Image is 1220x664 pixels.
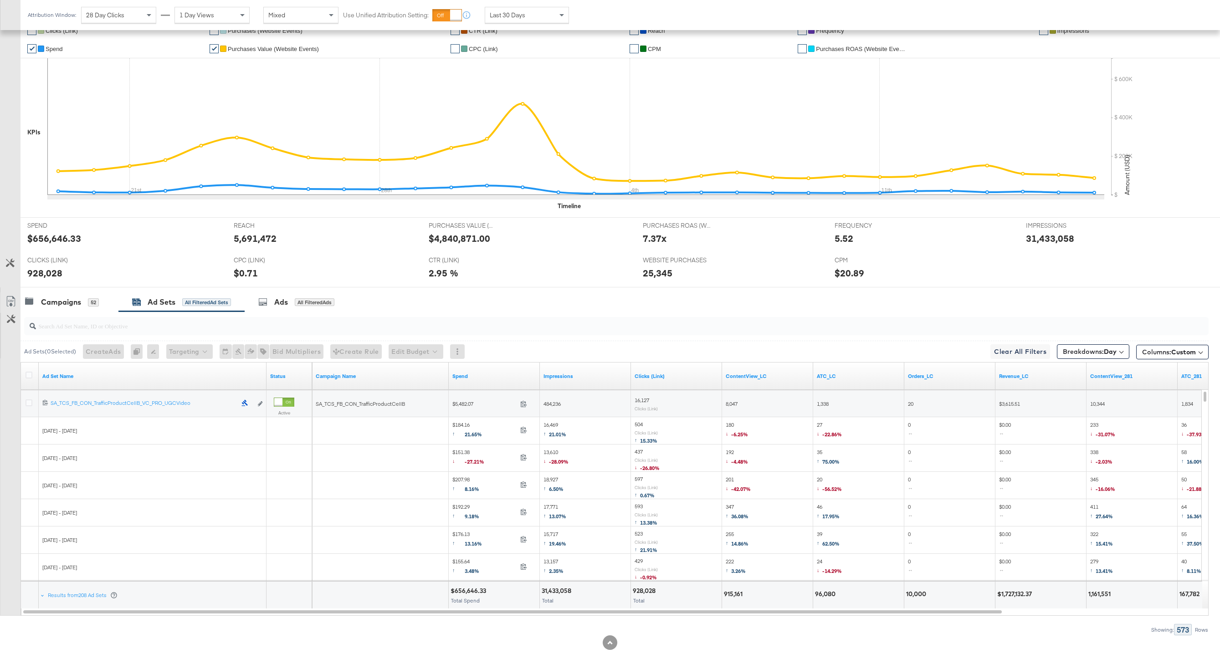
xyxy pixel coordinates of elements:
span: ↑ [817,512,822,519]
span: ↓ [817,430,822,437]
span: ↑ [1181,512,1187,519]
span: 17.95% [822,513,840,520]
a: ✔ [451,44,460,53]
span: 37.50% [1187,540,1204,547]
span: 279 [1090,558,1113,577]
span: ↓ [635,464,640,470]
div: Rows [1194,627,1209,633]
span: $5,482.07 [452,400,517,407]
span: 24 [817,558,842,577]
div: 928,028 [27,266,62,280]
span: SA_TCS_FB_CON_TrafficProductCellB [316,400,405,407]
sub: Clicks (Link) [635,512,658,517]
span: -27.21% [465,458,491,465]
span: CPM [835,256,903,265]
span: FREQUENCY [835,221,903,230]
sub: Clicks (Link) [635,457,658,463]
span: CTR (LINK) [429,256,497,265]
span: ↑ [543,485,549,491]
span: ↑ [452,485,465,491]
span: ↑ [543,567,549,573]
span: ↔ [999,430,1007,437]
span: ↑ [452,512,465,519]
span: Spend [46,46,63,52]
button: Columns:Custom [1136,345,1209,359]
span: $155.64 [452,558,517,577]
span: ↑ [726,512,731,519]
div: SA_TCS_FB_CON_TrafficProductCellB_VC_PRO_UGCVideo [51,399,236,407]
span: -4.48% [731,458,748,465]
div: $656,646.33 [451,587,489,595]
span: 13.07% [549,513,566,520]
span: 15.33% [640,437,657,444]
span: 255 [726,531,748,549]
span: ↓ [1090,430,1096,437]
span: ↑ [452,539,465,546]
span: Breakdowns: [1063,347,1117,356]
span: 0 [908,476,916,495]
div: Timeline [558,202,581,210]
span: Purchases Value (Website Events) [228,46,319,52]
div: Results from 208 Ad Sets [48,592,118,599]
span: REACH [234,221,302,230]
span: 17,771 [543,503,566,522]
span: ↓ [1181,485,1187,491]
a: The number of times your ad was served. On mobile apps an ad is counted as served the first time ... [543,373,627,380]
span: 201 [726,476,751,495]
span: ↑ [1181,567,1187,573]
span: ↔ [908,512,916,519]
span: 75.00% [822,458,840,465]
div: 573 [1174,624,1192,635]
span: 13,157 [543,558,564,577]
div: 25,345 [643,266,672,280]
button: Breakdowns:Day [1057,344,1129,359]
div: $0.71 [234,266,258,280]
span: ↑ [1090,512,1096,519]
span: -37.93% [1187,431,1206,438]
div: 5,691,472 [234,232,277,245]
a: SA_TCS_FB_CON_TrafficProductCellB_VC_PRO_UGCVideo [51,399,236,409]
span: ↔ [908,539,916,546]
a: Your campaign name. [316,373,445,380]
a: Your Ad Set name. [42,373,263,380]
sub: Clicks (Link) [635,430,658,435]
span: ↔ [908,485,916,491]
span: ↑ [635,491,640,498]
span: SPEND [27,221,96,230]
span: ↓ [1181,430,1187,437]
span: $151.38 [452,449,517,467]
span: ↔ [999,539,1007,546]
span: [DATE] - [DATE] [42,455,77,461]
span: -2.03% [1096,458,1112,465]
span: 55 [1181,531,1204,549]
span: ↓ [726,457,731,464]
span: 64 [1181,503,1204,522]
span: ↑ [635,546,640,552]
span: 28 Day Clicks [86,11,124,19]
span: 429 [635,557,643,564]
div: 31,433,058 [542,587,574,595]
div: KPIs [27,128,41,137]
sub: Clicks (Link) [635,539,658,545]
span: ↔ [908,457,916,464]
a: ✔ [798,44,807,53]
a: ContentView_281 [1090,373,1174,380]
span: 13.16% [465,540,489,547]
span: Mixed [268,11,285,19]
span: 36.08% [731,513,748,520]
span: ↓ [1090,457,1096,464]
span: 15.41% [1096,540,1113,547]
span: 597 [635,475,643,482]
span: ↓ [543,457,549,464]
span: 484,236 [543,400,561,407]
span: -28.09% [549,458,569,465]
span: 0 [908,531,916,549]
span: ↑ [1181,457,1187,464]
span: 347 [726,503,748,522]
span: 8.11% [1187,567,1201,574]
b: Day [1104,347,1117,356]
span: Total [633,597,645,604]
span: $0.00 [999,558,1011,577]
span: ↓ [452,457,465,464]
span: $0.00 [999,503,1011,522]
